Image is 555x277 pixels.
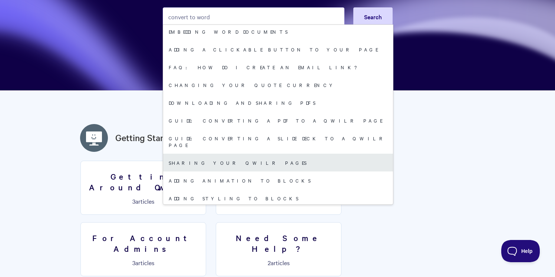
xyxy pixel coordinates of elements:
[163,7,344,26] input: Search the knowledge base
[221,259,337,266] p: articles
[85,259,201,266] p: articles
[163,40,393,58] a: Adding a Clickable Button to your Page
[221,233,337,254] h3: Need Some Help?
[163,23,393,40] a: Embedding Word Documents
[163,189,393,207] a: Adding styling to blocks
[163,58,393,76] a: FAQ: How do I create an email link?
[163,154,393,171] a: Sharing your Qwilr Pages
[353,7,393,26] button: Search
[85,233,201,254] h3: For Account Admins
[163,171,393,189] a: Adding animation to blocks
[85,198,201,204] p: articles
[80,222,206,276] a: For Account Admins 3articles
[80,161,206,215] a: Getting Around Qwilr 3articles
[268,258,271,267] span: 2
[132,197,135,205] span: 3
[163,76,393,94] a: Changing Your Quote Currency
[115,131,176,144] a: Getting Started
[163,129,393,154] a: Guide: Converting a Slide Deck to a Qwilr Page
[364,13,382,21] span: Search
[163,111,393,129] a: Guide: Converting a PDF to a Qwilr Page
[132,258,135,267] span: 3
[501,240,540,262] iframe: Toggle Customer Support
[85,171,201,192] h3: Getting Around Qwilr
[163,94,393,111] a: Downloading and sharing PDFs
[216,222,341,276] a: Need Some Help? 2articles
